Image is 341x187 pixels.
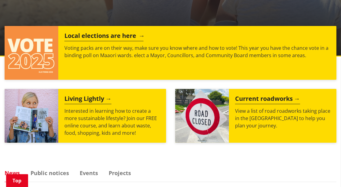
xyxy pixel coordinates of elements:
[109,170,131,176] a: Projects
[80,170,98,176] a: Events
[235,107,330,129] p: View a list of road roadworks taking place in the [GEOGRAPHIC_DATA] to help you plan your journey.
[64,32,143,41] h2: Local elections are here
[5,89,166,143] a: Living Lightly Interested in learning how to create a more sustainable lifestyle? Join our FREE o...
[175,89,229,143] img: Road closed sign
[235,95,300,104] h2: Current roadworks
[5,26,58,80] img: Vote 2025
[5,170,20,176] a: News
[6,174,28,187] a: Top
[5,89,58,143] img: Mainstream Green Workshop Series
[64,95,111,104] h2: Living Lightly
[64,107,160,137] p: Interested in learning how to create a more sustainable lifestyle? Join our FREE online course, a...
[313,161,335,183] iframe: Messenger Launcher
[64,44,330,59] p: Voting packs are on their way, make sure you know where and how to vote! This year you have the c...
[175,89,337,143] a: Current roadworks View a list of road roadworks taking place in the [GEOGRAPHIC_DATA] to help you...
[31,170,69,176] a: Public notices
[5,26,336,80] a: Local elections are here Voting packs are on their way, make sure you know where and how to vote!...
